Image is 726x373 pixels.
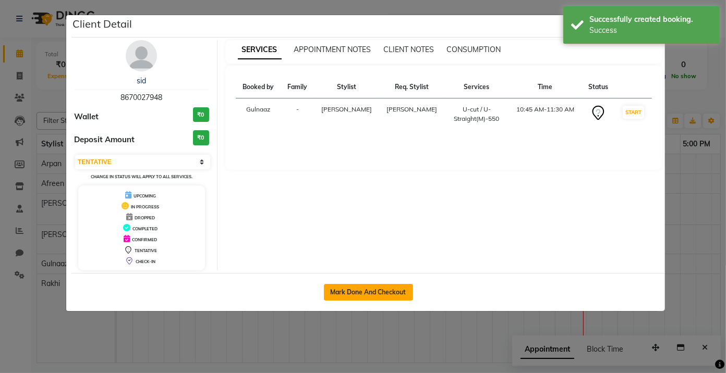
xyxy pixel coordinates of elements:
[132,226,158,231] span: COMPLETED
[451,105,503,123] div: U-cut / U-Straight(M)-550
[134,193,156,198] span: UPCOMING
[193,130,209,145] h3: ₹0
[386,105,437,113] span: [PERSON_NAME]
[137,76,146,85] a: sid
[294,45,371,54] span: APPOINTMENT NOTES
[321,105,372,113] span: [PERSON_NAME]
[91,174,192,179] small: Change in status will apply to all services.
[384,45,434,54] span: CLIENT NOTES
[589,25,712,36] div: Success
[74,111,99,123] span: Wallet
[379,76,444,98] th: Req. Stylist
[193,107,209,122] h3: ₹0
[72,16,132,32] h5: Client Detail
[236,98,281,130] td: Gulnaaz
[120,93,162,102] span: 8670027948
[582,76,615,98] th: Status
[132,237,157,242] span: CONFIRMED
[238,41,282,59] span: SERVICES
[509,76,582,98] th: Time
[281,98,314,130] td: -
[589,14,712,25] div: Successfully created booking.
[444,76,509,98] th: Services
[281,76,314,98] th: Family
[324,284,413,301] button: Mark Done And Checkout
[623,106,644,119] button: START
[314,76,379,98] th: Stylist
[135,215,155,220] span: DROPPED
[135,248,157,253] span: TENTATIVE
[74,134,135,146] span: Deposit Amount
[131,204,159,209] span: IN PROGRESS
[509,98,582,130] td: 10:45 AM-11:30 AM
[447,45,501,54] span: CONSUMPTION
[236,76,281,98] th: Booked by
[136,259,155,264] span: CHECK-IN
[126,40,157,71] img: avatar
